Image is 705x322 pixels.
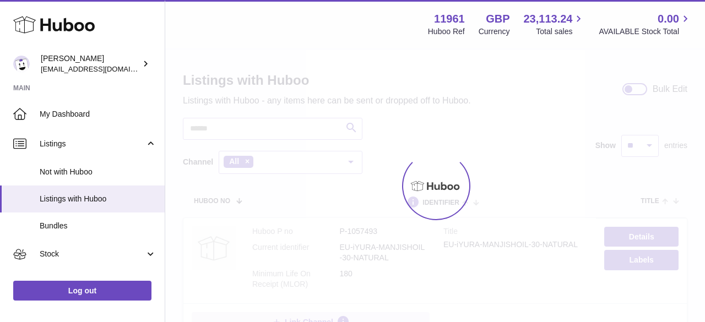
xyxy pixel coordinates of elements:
span: Listings with Huboo [40,194,156,204]
span: Stock [40,249,145,259]
div: Currency [479,26,510,37]
strong: 11961 [434,12,465,26]
span: 23,113.24 [523,12,572,26]
div: Huboo Ref [428,26,465,37]
span: [EMAIL_ADDRESS][DOMAIN_NAME] [41,64,162,73]
span: Listings [40,139,145,149]
span: Bundles [40,221,156,231]
span: Total sales [536,26,585,37]
a: 0.00 AVAILABLE Stock Total [599,12,692,37]
span: My Dashboard [40,109,156,119]
a: Log out [13,281,151,301]
div: [PERSON_NAME] [41,53,140,74]
strong: GBP [486,12,509,26]
a: 23,113.24 Total sales [523,12,585,37]
span: 0.00 [658,12,679,26]
img: internalAdmin-11961@internal.huboo.com [13,56,30,72]
span: Not with Huboo [40,167,156,177]
span: AVAILABLE Stock Total [599,26,692,37]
